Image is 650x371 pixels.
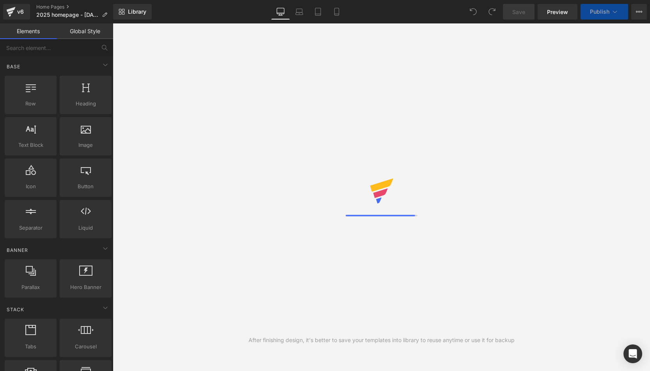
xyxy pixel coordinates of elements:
span: Carousel [62,342,109,351]
span: Banner [6,246,29,254]
span: Image [62,141,109,149]
button: Publish [581,4,628,20]
span: Library [128,8,146,15]
span: Liquid [62,224,109,232]
button: Undo [465,4,481,20]
a: New Library [113,4,152,20]
a: Preview [538,4,577,20]
span: Heading [62,100,109,108]
button: More [631,4,647,20]
a: v6 [3,4,30,20]
button: Redo [484,4,500,20]
a: Laptop [290,4,309,20]
span: Publish [590,9,609,15]
span: Base [6,63,21,70]
div: After finishing design, it's better to save your templates into library to reuse anytime or use i... [249,336,515,344]
div: Open Intercom Messenger [623,344,642,363]
a: Global Style [57,23,113,39]
span: Icon [7,182,54,191]
span: Button [62,182,109,191]
span: 2025 homepage - [DATE] [36,12,99,18]
span: Preview [547,8,568,16]
a: Tablet [309,4,327,20]
a: Desktop [271,4,290,20]
a: Mobile [327,4,346,20]
span: Hero Banner [62,283,109,291]
a: Home Pages [36,4,114,10]
div: v6 [16,7,25,17]
span: Text Block [7,141,54,149]
span: Row [7,100,54,108]
span: Separator [7,224,54,232]
span: Save [512,8,525,16]
span: Tabs [7,342,54,351]
span: Stack [6,306,25,313]
span: Parallax [7,283,54,291]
